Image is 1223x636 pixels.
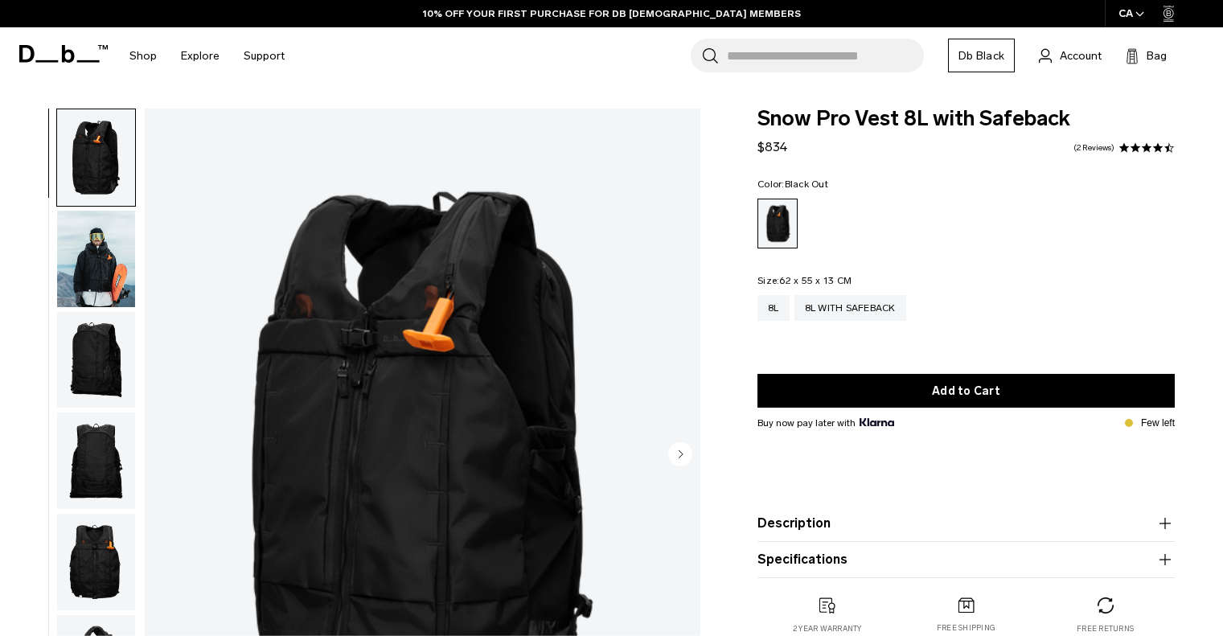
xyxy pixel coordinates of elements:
[757,550,1175,569] button: Specifications
[779,275,852,286] span: 62 x 55 x 13 CM
[57,412,135,509] img: Snow Pro Vest 8L with Safeback
[757,416,894,430] span: Buy now pay later with
[757,179,828,189] legend: Color:
[948,39,1015,72] a: Db Black
[129,27,157,84] a: Shop
[937,622,995,634] p: Free shipping
[117,27,297,84] nav: Main Navigation
[181,27,220,84] a: Explore
[757,139,787,154] span: $834
[56,109,136,207] button: Snow Pro Vest 8L with Safeback
[56,210,136,308] button: Snow Pro Vest 8L with Safeback
[423,6,801,21] a: 10% OFF YOUR FIRST PURCHASE FOR DB [DEMOGRAPHIC_DATA] MEMBERS
[757,295,790,321] a: 8L
[757,199,798,248] a: Black Out
[1060,47,1102,64] span: Account
[793,623,862,634] p: 2 year warranty
[57,211,135,307] img: Snow Pro Vest 8L with Safeback
[860,418,894,426] img: {"height" => 20, "alt" => "Klarna"}
[785,178,828,190] span: Black Out
[668,441,692,469] button: Next slide
[794,295,906,321] a: 8L with Safeback
[757,514,1175,533] button: Description
[57,109,135,206] img: Snow Pro Vest 8L with Safeback
[757,374,1175,408] button: Add to Cart
[1126,46,1167,65] button: Bag
[57,514,135,610] img: Snow Pro Vest 8L with Safeback
[1147,47,1167,64] span: Bag
[56,412,136,510] button: Snow Pro Vest 8L with Safeback
[1073,144,1114,152] a: 2 reviews
[56,513,136,611] button: Snow Pro Vest 8L with Safeback
[244,27,285,84] a: Support
[57,312,135,408] img: Snow Pro Vest 8L with Safeback
[757,276,852,285] legend: Size:
[757,109,1175,129] span: Snow Pro Vest 8L with Safeback
[1039,46,1102,65] a: Account
[1077,623,1134,634] p: Free returns
[1141,416,1175,430] p: Few left
[56,311,136,409] button: Snow Pro Vest 8L with Safeback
